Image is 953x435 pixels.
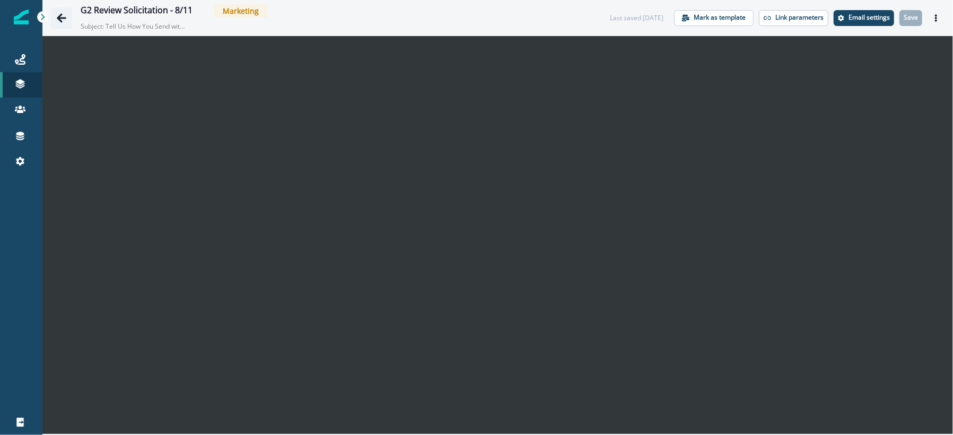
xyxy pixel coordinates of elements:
[694,14,746,21] p: Mark as template
[849,14,890,21] p: Email settings
[610,13,663,23] div: Last saved [DATE]
[14,10,29,24] img: Inflection
[899,10,922,26] button: Save
[81,5,193,17] div: G2 Review Solicitation - 8/11
[81,18,187,31] p: Subject: Tell Us How You Send with Sendoso - Leave a G2 Review!
[775,14,824,21] p: Link parameters
[834,10,894,26] button: Settings
[904,14,918,21] p: Save
[51,7,72,29] button: Go back
[674,10,754,26] button: Mark as template
[928,10,945,26] button: Actions
[214,4,267,18] span: Marketing
[759,10,828,26] button: Link parameters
